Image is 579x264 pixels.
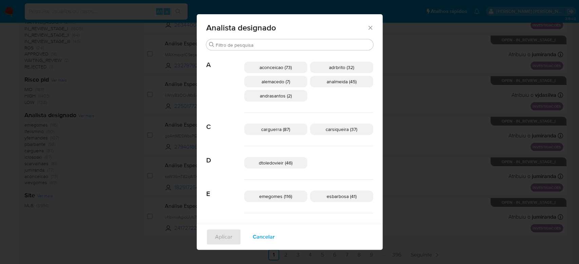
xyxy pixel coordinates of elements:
[326,126,357,133] span: carsiqueira (37)
[310,76,373,87] div: analmeida (45)
[244,124,307,135] div: carguerra (87)
[244,229,284,245] button: Cancelar
[327,193,356,200] span: esbarbosa (41)
[259,64,292,71] span: aconceicao (73)
[244,62,307,73] div: aconceicao (73)
[253,229,275,244] span: Cancelar
[261,126,290,133] span: carguerra (87)
[244,157,307,169] div: dtoledovieir (46)
[216,42,370,48] input: Filtro de pesquisa
[206,146,244,164] span: D
[262,78,290,85] span: alemacedo (7)
[244,76,307,87] div: alemacedo (7)
[244,191,307,202] div: emegomes (116)
[209,42,214,47] button: Procurar
[259,159,292,166] span: dtoledovieir (46)
[206,113,244,131] span: C
[206,213,244,232] span: I
[327,78,356,85] span: analmeida (45)
[206,24,367,32] span: Analista designado
[260,92,292,99] span: andrasantos (2)
[310,62,373,73] div: adrbrito (32)
[310,191,373,202] div: esbarbosa (41)
[310,124,373,135] div: carsiqueira (37)
[367,24,373,30] button: Fechar
[206,180,244,198] span: E
[206,51,244,69] span: A
[244,90,307,102] div: andrasantos (2)
[329,64,354,71] span: adrbrito (32)
[259,193,292,200] span: emegomes (116)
